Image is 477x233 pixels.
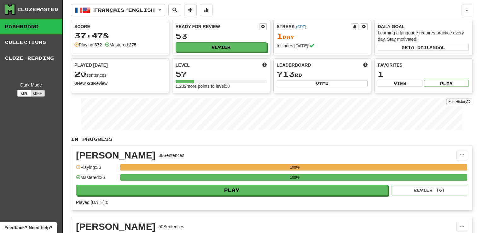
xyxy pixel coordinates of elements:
[74,69,86,78] span: 20
[159,224,184,230] div: 50 Sentences
[76,174,117,185] div: Mastered: 36
[277,23,351,30] div: Streak
[71,4,165,16] button: Français/English
[176,42,267,52] button: Review
[277,70,368,78] div: rd
[74,80,166,87] div: New / Review
[378,30,469,42] div: Learning a language requires practice every day. Stay motivated!
[411,45,433,50] span: a daily
[378,70,469,78] div: 1
[176,32,267,40] div: 53
[4,224,52,231] span: Open feedback widget
[122,174,467,181] div: 100%
[76,222,155,231] div: [PERSON_NAME]
[378,80,422,87] button: View
[159,152,184,158] div: 36 Sentences
[168,4,181,16] button: Search sentences
[262,62,267,68] span: Score more points to level up
[277,62,311,68] span: Leaderboard
[17,6,58,13] div: Clozemaster
[31,90,45,97] button: Off
[74,32,166,39] div: 37,478
[277,69,295,78] span: 713
[94,7,155,13] span: Français / English
[76,185,388,195] button: Play
[446,98,472,105] a: Full History
[74,81,77,86] strong: 0
[378,23,469,30] div: Daily Goal
[74,70,166,78] div: sentences
[71,136,472,142] p: In Progress
[378,44,469,51] button: Seta dailygoal
[176,83,267,89] div: 1,232 more points to level 58
[17,90,31,97] button: On
[74,23,166,30] div: Score
[277,43,368,49] div: Includes [DATE]!
[5,82,57,88] div: Dark Mode
[76,164,117,175] div: Playing: 36
[392,185,467,195] button: Review (0)
[122,164,467,170] div: 100%
[184,4,197,16] button: Add sentence to collection
[277,80,368,87] button: View
[95,42,102,47] strong: 672
[129,42,136,47] strong: 275
[363,62,368,68] span: This week in points, UTC
[277,32,283,40] span: 1
[76,151,155,160] div: [PERSON_NAME]
[277,32,368,40] div: Day
[74,62,108,68] span: Played [DATE]
[76,200,108,205] span: Played [DATE]: 0
[88,81,93,86] strong: 20
[176,62,190,68] span: Level
[176,70,267,78] div: 57
[200,4,212,16] button: More stats
[424,80,469,87] button: Play
[378,62,469,68] div: Favorites
[176,23,259,30] div: Ready for Review
[105,42,137,48] div: Mastered:
[74,42,102,48] div: Playing:
[296,25,306,29] a: (CDT)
